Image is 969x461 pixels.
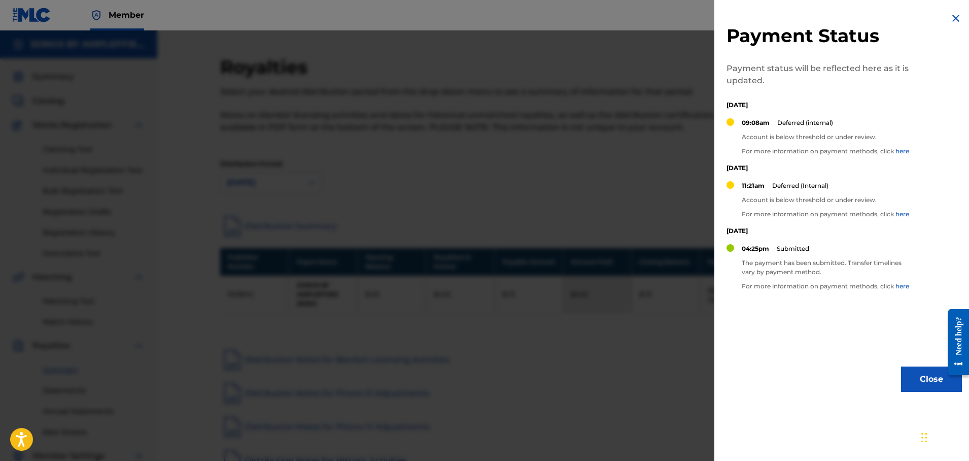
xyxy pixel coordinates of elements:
[726,24,914,47] h2: Payment Status
[772,181,828,190] p: Deferred (Internal)
[742,244,769,253] p: 04:25pm
[777,118,833,127] p: Deferred (internal)
[726,62,914,87] p: Payment status will be reflected here as it is updated.
[742,181,765,190] p: 11:21am
[895,282,909,290] a: here
[941,299,969,386] iframe: Resource Center
[918,412,969,461] iframe: Chat Widget
[895,147,909,155] a: here
[742,282,914,291] p: For more information on payment methods, click
[742,258,914,277] p: The payment has been submitted. Transfer timelines vary by payment method.
[777,244,809,253] p: Submitted
[726,101,914,110] p: [DATE]
[109,9,144,21] span: Member
[726,226,914,236] p: [DATE]
[742,147,909,156] p: For more information on payment methods, click
[12,8,51,22] img: MLC Logo
[921,422,927,453] div: Drag
[895,210,909,218] a: here
[742,118,770,127] p: 09:08am
[742,210,909,219] p: For more information on payment methods, click
[742,133,909,142] p: Account is below threshold or under review.
[742,195,909,205] p: Account is below threshold or under review.
[90,9,102,21] img: Top Rightsholder
[726,163,914,173] p: [DATE]
[901,367,962,392] button: Close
